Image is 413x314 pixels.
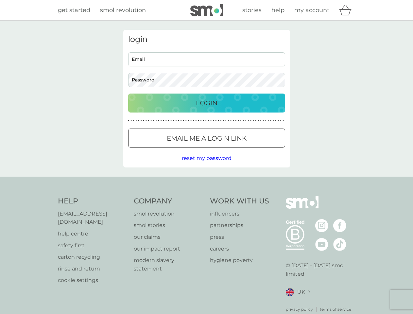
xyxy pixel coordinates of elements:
[253,119,254,122] p: ●
[333,238,346,251] img: visit the smol Tiktok page
[158,119,159,122] p: ●
[320,306,351,312] a: terms of service
[235,119,236,122] p: ●
[163,119,164,122] p: ●
[271,7,284,14] span: help
[190,119,192,122] p: ●
[188,119,189,122] p: ●
[200,119,202,122] p: ●
[134,221,203,230] a: smol stories
[134,256,203,273] a: modern slavery statement
[242,7,262,14] span: stories
[270,119,271,122] p: ●
[243,119,244,122] p: ●
[240,119,242,122] p: ●
[260,119,262,122] p: ●
[183,119,184,122] p: ●
[230,119,232,122] p: ●
[286,196,318,218] img: smol
[148,119,149,122] p: ●
[242,6,262,15] a: stories
[339,4,355,17] div: basket
[315,238,328,251] img: visit the smol Youtube page
[333,219,346,232] img: visit the smol Facebook page
[167,133,247,144] p: Email me a login link
[128,119,129,122] p: ●
[134,210,203,218] a: smol revolution
[228,119,229,122] p: ●
[135,119,137,122] p: ●
[143,119,144,122] p: ●
[223,119,224,122] p: ●
[195,119,197,122] p: ●
[170,119,172,122] p: ●
[297,288,305,296] span: UK
[58,265,128,273] p: rinse and return
[220,119,222,122] p: ●
[294,6,329,15] a: my account
[275,119,276,122] p: ●
[181,119,182,122] p: ●
[286,306,313,312] a: privacy policy
[128,129,285,148] button: Email me a login link
[255,119,256,122] p: ●
[203,119,204,122] p: ●
[250,119,251,122] p: ●
[155,119,157,122] p: ●
[58,230,128,238] a: help centre
[210,233,269,241] a: press
[182,155,232,161] span: reset my password
[210,256,269,265] a: hygiene poverty
[128,94,285,113] button: Login
[245,119,247,122] p: ●
[133,119,134,122] p: ●
[215,119,216,122] p: ●
[218,119,219,122] p: ●
[138,119,139,122] p: ●
[268,119,269,122] p: ●
[182,154,232,163] button: reset my password
[210,245,269,253] p: careers
[134,233,203,241] p: our claims
[130,119,132,122] p: ●
[168,119,169,122] p: ●
[248,119,249,122] p: ●
[58,210,128,226] a: [EMAIL_ADDRESS][DOMAIN_NAME]
[58,6,90,15] a: get started
[58,196,128,206] h4: Help
[58,253,128,261] a: carton recycling
[134,196,203,206] h4: Company
[134,245,203,253] p: our impact report
[280,119,282,122] p: ●
[100,6,146,15] a: smol revolution
[283,119,284,122] p: ●
[286,261,355,278] p: © [DATE] - [DATE] smol limited
[225,119,227,122] p: ●
[58,276,128,285] a: cookie settings
[278,119,279,122] p: ●
[165,119,167,122] p: ●
[213,119,214,122] p: ●
[271,6,284,15] a: help
[153,119,154,122] p: ●
[175,119,177,122] p: ●
[208,119,209,122] p: ●
[210,210,269,218] a: influencers
[58,241,128,250] a: safety first
[146,119,147,122] p: ●
[141,119,142,122] p: ●
[58,7,90,14] span: get started
[258,119,259,122] p: ●
[190,4,223,16] img: smol
[193,119,194,122] p: ●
